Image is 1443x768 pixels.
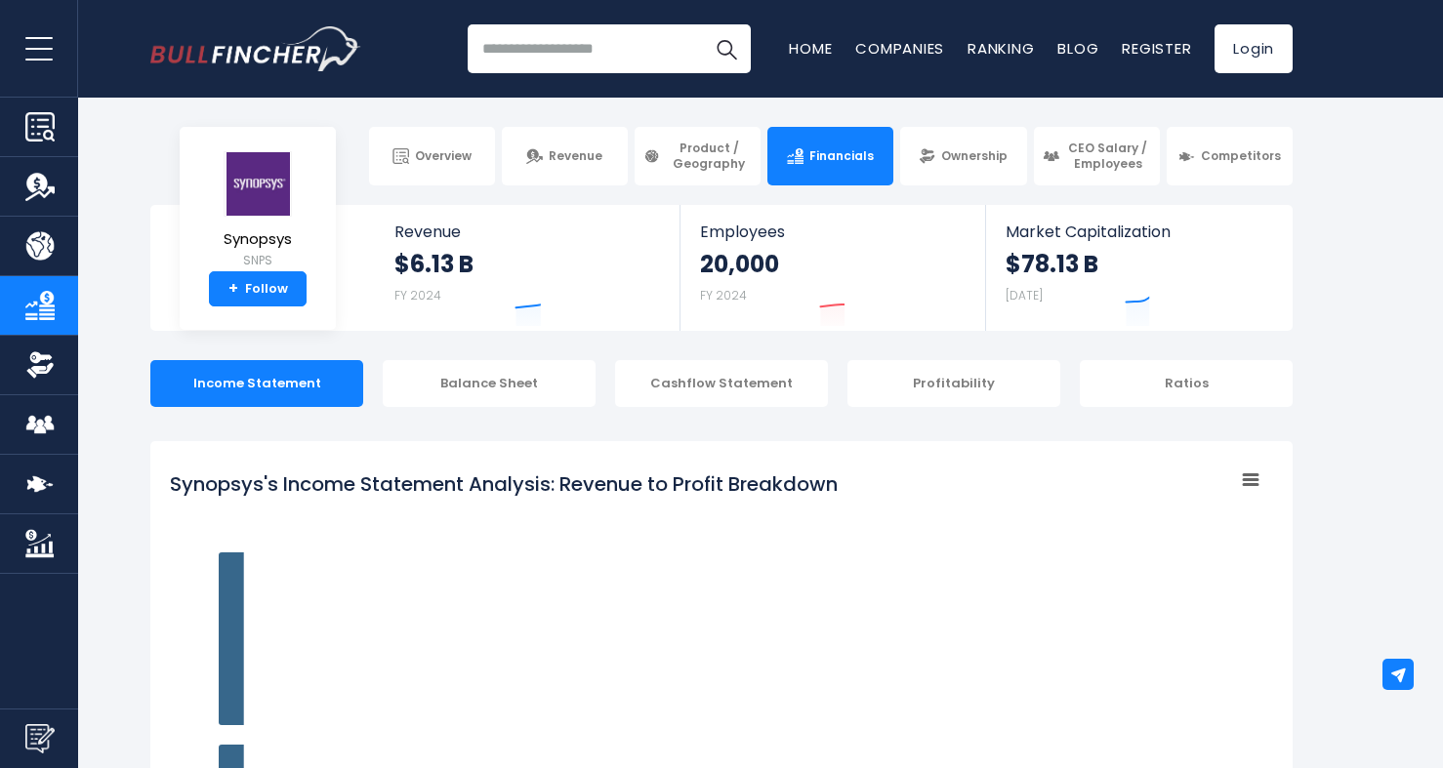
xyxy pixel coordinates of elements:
a: Blog [1057,38,1098,59]
strong: $78.13 B [1006,249,1098,279]
a: Revenue [502,127,628,185]
tspan: Synopsys's Income Statement Analysis: Revenue to Profit Breakdown [170,470,838,498]
a: Employees 20,000 FY 2024 [680,205,984,331]
div: Income Statement [150,360,363,407]
div: Ratios [1080,360,1293,407]
span: Market Capitalization [1006,222,1271,241]
img: Ownership [25,350,55,380]
a: CEO Salary / Employees [1034,127,1160,185]
div: Balance Sheet [383,360,596,407]
span: Ownership [941,148,1008,164]
span: Competitors [1201,148,1281,164]
a: Overview [369,127,495,185]
span: Overview [415,148,472,164]
span: Synopsys [224,231,292,248]
a: Ownership [900,127,1026,185]
a: Go to homepage [150,26,360,71]
a: Market Capitalization $78.13 B [DATE] [986,205,1291,331]
a: Competitors [1167,127,1293,185]
div: Profitability [847,360,1060,407]
strong: $6.13 B [394,249,474,279]
a: Home [789,38,832,59]
a: Product / Geography [635,127,761,185]
span: Employees [700,222,965,241]
img: Bullfincher logo [150,26,361,71]
small: SNPS [224,252,292,269]
small: FY 2024 [394,287,441,303]
span: Product / Geography [666,141,752,171]
strong: 20,000 [700,249,779,279]
a: Financials [767,127,893,185]
strong: + [228,280,238,298]
a: Revenue $6.13 B FY 2024 [375,205,680,331]
a: Register [1122,38,1191,59]
a: Companies [855,38,944,59]
button: Search [702,24,751,73]
span: CEO Salary / Employees [1065,141,1151,171]
span: Revenue [394,222,661,241]
small: FY 2024 [700,287,747,303]
div: Cashflow Statement [615,360,828,407]
span: Revenue [549,148,602,164]
span: Financials [809,148,874,164]
a: Ranking [968,38,1034,59]
a: Synopsys SNPS [223,150,293,272]
a: Login [1215,24,1293,73]
small: [DATE] [1006,287,1043,303]
a: +Follow [209,271,307,306]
